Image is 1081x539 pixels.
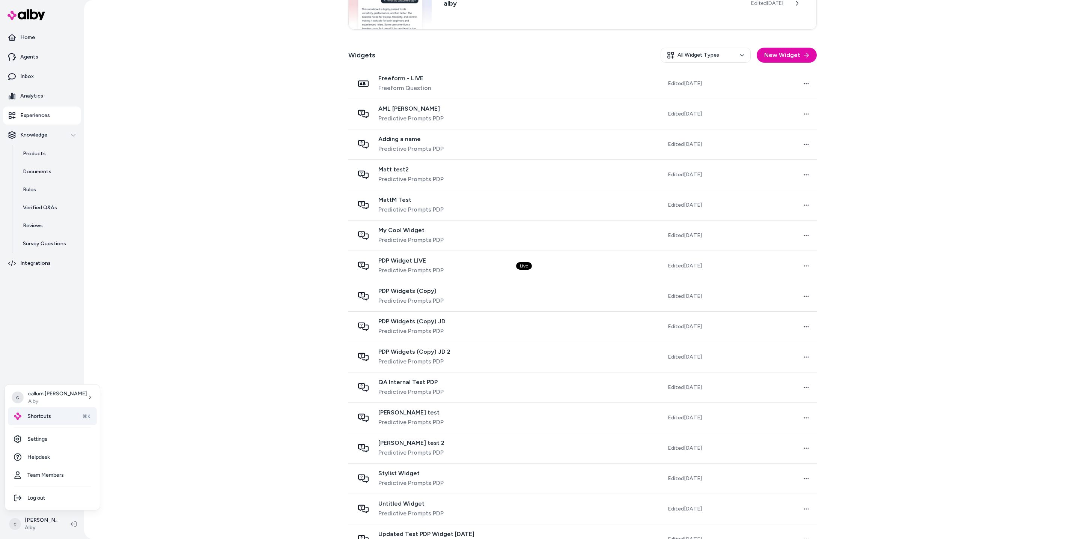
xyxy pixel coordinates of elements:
p: callum [PERSON_NAME] [28,390,87,398]
span: Shortcuts [27,413,51,420]
div: Log out [8,489,97,507]
span: c [12,392,24,404]
span: ⌘K [83,413,91,419]
img: alby Logo [14,413,21,420]
span: Helpdesk [27,453,50,461]
a: Team Members [8,466,97,484]
p: Alby [28,398,87,405]
a: Settings [8,430,97,448]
